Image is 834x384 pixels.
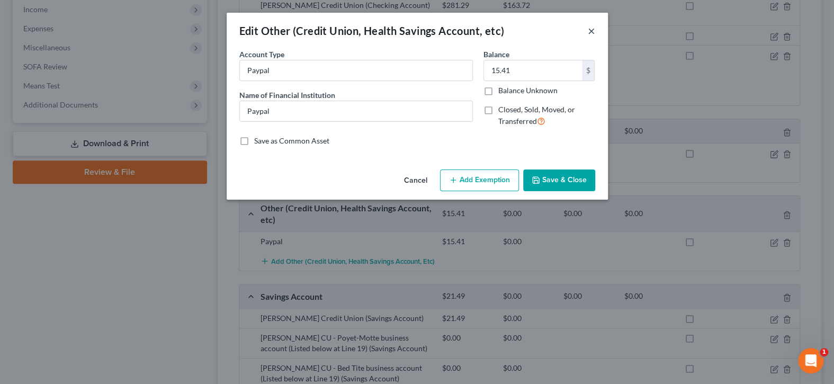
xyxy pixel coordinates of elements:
input: Credit Union, HSA, etc [240,60,472,81]
label: Balance Unknown [498,85,558,96]
button: Cancel [396,171,436,192]
iframe: Intercom live chat [798,348,823,373]
span: Name of Financial Institution [239,91,335,100]
input: 0.00 [484,60,582,81]
button: Add Exemption [440,169,519,192]
span: Closed, Sold, Moved, or Transferred [498,105,575,126]
label: Balance [483,49,509,60]
div: Edit Other (Credit Union, Health Savings Account, etc) [239,23,505,38]
label: Account Type [239,49,284,60]
button: Save & Close [523,169,595,192]
button: × [588,24,595,37]
input: Enter name... [240,101,472,121]
div: $ [582,60,595,81]
label: Save as Common Asset [254,136,329,146]
span: 1 [820,348,828,356]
